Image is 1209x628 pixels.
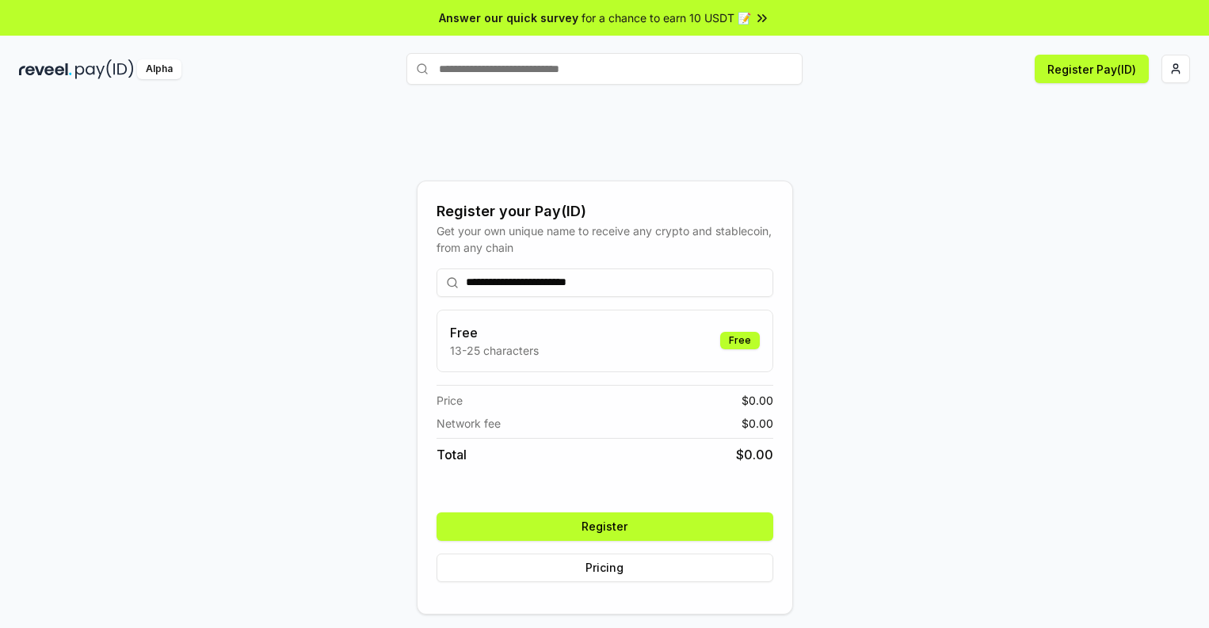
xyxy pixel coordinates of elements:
[437,554,773,582] button: Pricing
[1035,55,1149,83] button: Register Pay(ID)
[450,342,539,359] p: 13-25 characters
[450,323,539,342] h3: Free
[742,415,773,432] span: $ 0.00
[437,415,501,432] span: Network fee
[439,10,578,26] span: Answer our quick survey
[19,59,72,79] img: reveel_dark
[437,512,773,541] button: Register
[75,59,134,79] img: pay_id
[720,332,760,349] div: Free
[742,392,773,409] span: $ 0.00
[582,10,751,26] span: for a chance to earn 10 USDT 📝
[736,445,773,464] span: $ 0.00
[437,392,463,409] span: Price
[437,445,467,464] span: Total
[437,200,773,223] div: Register your Pay(ID)
[137,59,181,79] div: Alpha
[437,223,773,256] div: Get your own unique name to receive any crypto and stablecoin, from any chain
